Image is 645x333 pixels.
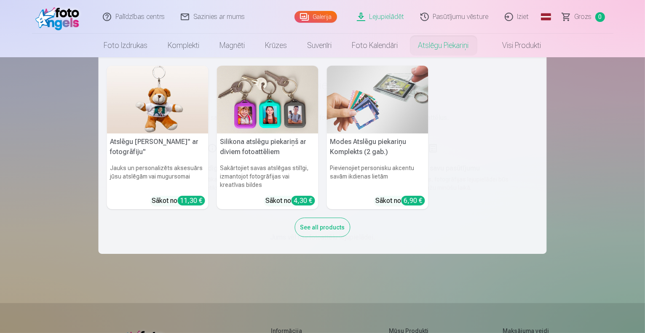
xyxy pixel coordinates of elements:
[401,196,425,205] div: 6,90 €
[217,133,318,160] h5: Silikona atslēgu piekariņš ar diviem fotoattēliem
[327,66,428,133] img: Modes Atslēgu piekariņu Komplekts (2 gab.)
[327,133,428,160] h5: Modes Atslēgu piekariņu Komplekts (2 gab.)
[255,34,297,57] a: Krūzes
[217,66,318,209] a: Silikona atslēgu piekariņš ar diviem fotoattēliemSilikona atslēgu piekariņš ar diviem fotoattēlie...
[107,160,209,192] h6: Jauks un personalizēts aksesuārs jūsu atslēgām vai mugursomai
[376,196,425,206] div: Sākot no
[408,34,479,57] a: Atslēgu piekariņi
[327,66,428,209] a: Modes Atslēgu piekariņu Komplekts (2 gab.)Modes Atslēgu piekariņu Komplekts (2 gab.)Pievienojiet ...
[94,34,158,57] a: Foto izdrukas
[575,12,592,22] span: Grozs
[107,133,209,160] h5: Atslēgu [PERSON_NAME]" ar fotogrāfiju"
[295,218,351,237] div: See all products
[152,196,205,206] div: Sākot no
[327,160,428,192] h6: Pievienojiet personisku akcentu savām ikdienas lietām
[178,196,205,205] div: 11,30 €
[107,66,209,209] a: Atslēgu piekariņš Lācītis" ar fotogrāfiju"Atslēgu [PERSON_NAME]" ar fotogrāfiju"Jauks un personal...
[297,34,342,57] a: Suvenīri
[342,34,408,57] a: Foto kalendāri
[595,12,605,22] span: 0
[292,196,315,205] div: 4,30 €
[210,34,255,57] a: Magnēti
[266,196,315,206] div: Sākot no
[107,66,209,133] img: Atslēgu piekariņš Lācītis" ar fotogrāfiju"
[294,11,337,23] a: Galerija
[35,3,84,30] img: /fa1
[295,222,351,231] a: See all products
[479,34,551,57] a: Visi produkti
[217,66,318,133] img: Silikona atslēgu piekariņš ar diviem fotoattēliem
[217,160,318,192] h6: Sakārtojiet savas atslēgas stilīgi, izmantojot fotogrāfijas vai kreatīvas bildes
[158,34,210,57] a: Komplekti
